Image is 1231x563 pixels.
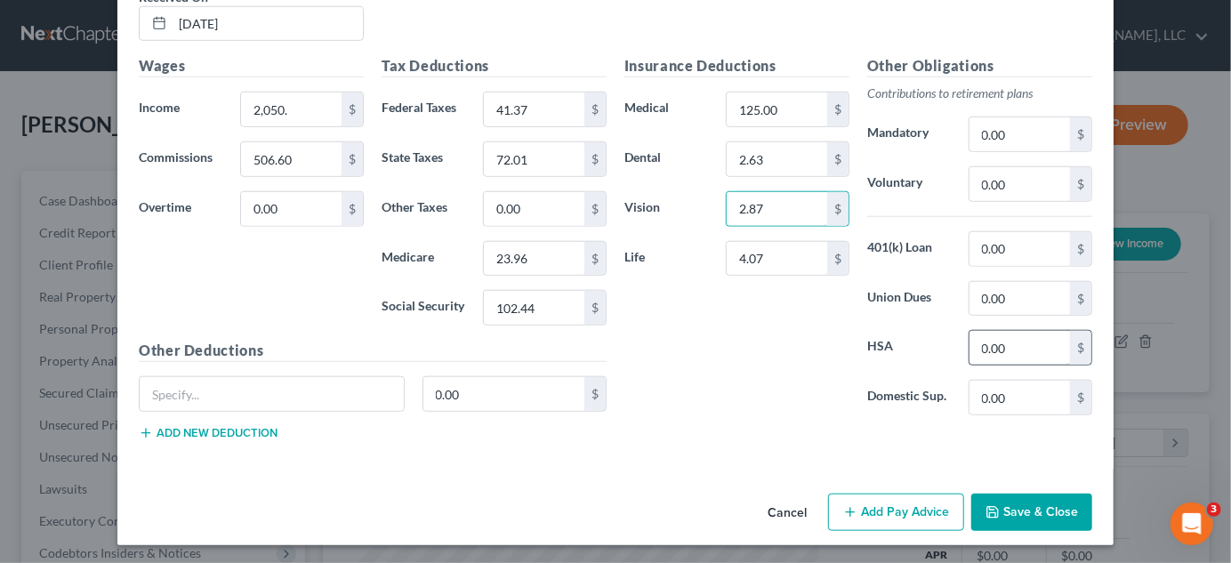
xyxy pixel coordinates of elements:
[827,142,849,176] div: $
[139,340,607,362] h5: Other Deductions
[373,191,474,227] label: Other Taxes
[827,192,849,226] div: $
[373,92,474,127] label: Federal Taxes
[584,291,606,325] div: $
[484,291,584,325] input: 0.00
[1070,282,1091,316] div: $
[484,242,584,276] input: 0.00
[584,377,606,411] div: $
[484,92,584,126] input: 0.00
[584,192,606,226] div: $
[1070,117,1091,151] div: $
[867,84,1092,102] p: Contributions to retirement plans
[173,7,363,41] input: MM/DD/YYYY
[615,141,717,177] label: Dental
[584,142,606,176] div: $
[615,191,717,227] label: Vision
[241,192,342,226] input: 0.00
[828,494,964,531] button: Add Pay Advice
[624,55,849,77] h5: Insurance Deductions
[970,282,1070,316] input: 0.00
[1070,167,1091,201] div: $
[1070,331,1091,365] div: $
[727,92,827,126] input: 0.00
[867,55,1092,77] h5: Other Obligations
[342,192,363,226] div: $
[423,377,585,411] input: 0.00
[584,92,606,126] div: $
[858,166,960,202] label: Voluntary
[970,232,1070,266] input: 0.00
[970,381,1070,414] input: 0.00
[970,167,1070,201] input: 0.00
[373,290,474,326] label: Social Security
[241,92,342,126] input: 0.00
[139,55,364,77] h5: Wages
[971,494,1092,531] button: Save & Close
[858,281,960,317] label: Union Dues
[615,92,717,127] label: Medical
[373,141,474,177] label: State Taxes
[970,117,1070,151] input: 0.00
[858,330,960,366] label: HSA
[1207,503,1221,517] span: 3
[727,142,827,176] input: 0.00
[382,55,607,77] h5: Tax Deductions
[827,242,849,276] div: $
[827,92,849,126] div: $
[139,426,278,440] button: Add new deduction
[139,100,180,115] span: Income
[484,142,584,176] input: 0.00
[1171,503,1213,545] iframe: Intercom live chat
[373,241,474,277] label: Medicare
[484,192,584,226] input: 0.00
[241,142,342,176] input: 0.00
[858,117,960,152] label: Mandatory
[140,377,404,411] input: Specify...
[727,242,827,276] input: 0.00
[858,380,960,415] label: Domestic Sup.
[342,142,363,176] div: $
[858,231,960,267] label: 401(k) Loan
[130,191,231,227] label: Overtime
[342,92,363,126] div: $
[727,192,827,226] input: 0.00
[130,141,231,177] label: Commissions
[753,495,821,531] button: Cancel
[615,241,717,277] label: Life
[1070,381,1091,414] div: $
[584,242,606,276] div: $
[970,331,1070,365] input: 0.00
[1070,232,1091,266] div: $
